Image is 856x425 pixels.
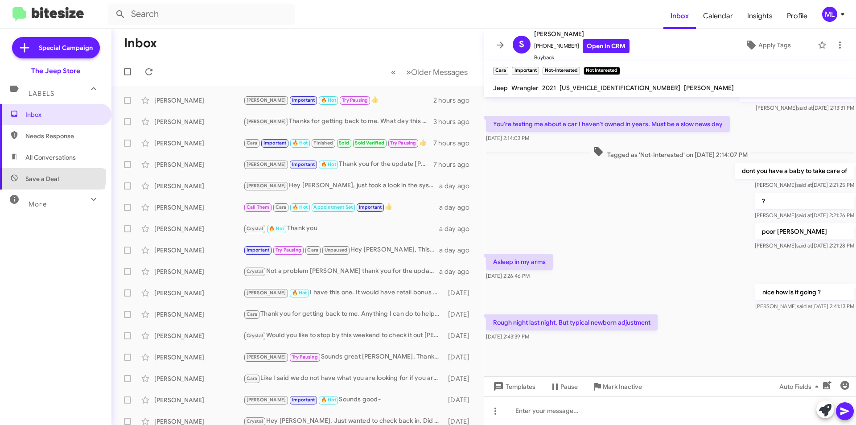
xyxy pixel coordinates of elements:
[313,140,333,146] span: Finished
[797,303,812,309] span: said at
[411,67,468,77] span: Older Messages
[755,242,854,249] span: [PERSON_NAME] [DATE] 2:21:28 PM
[439,182,477,190] div: a day ago
[243,116,433,127] div: Thanks for getting back to me. What day this week works for an appraisal?
[756,104,854,111] span: [PERSON_NAME] [DATE] 2:13:31 PM
[247,97,286,103] span: [PERSON_NAME]
[444,374,477,383] div: [DATE]
[391,66,396,78] span: «
[269,226,284,231] span: 🔥 Hot
[796,182,812,188] span: said at
[444,310,477,319] div: [DATE]
[390,140,416,146] span: Try Pausing
[247,161,286,167] span: [PERSON_NAME]
[154,203,243,212] div: [PERSON_NAME]
[154,117,243,126] div: [PERSON_NAME]
[243,373,444,384] div: Like I said we do not have what you are looking for if you are only open to the 4xe wranglers. If...
[584,67,620,75] small: Not Interested
[276,204,287,210] span: Cara
[31,66,80,75] div: The Jeep Store
[247,226,263,231] span: Crystal
[822,7,837,22] div: ML
[108,4,295,25] input: Search
[663,3,696,29] a: Inbox
[542,84,556,92] span: 2021
[433,117,477,126] div: 3 hours ago
[493,84,508,92] span: Jeep
[359,204,382,210] span: Important
[25,110,101,119] span: Inbox
[154,160,243,169] div: [PERSON_NAME]
[154,353,243,362] div: [PERSON_NAME]
[755,303,854,309] span: [PERSON_NAME] [DATE] 2:41:13 PM
[292,161,315,167] span: Important
[444,289,477,297] div: [DATE]
[696,3,740,29] a: Calendar
[154,267,243,276] div: [PERSON_NAME]
[292,354,318,360] span: Try Pausing
[780,3,815,29] a: Profile
[243,181,439,191] div: Hey [PERSON_NAME], just took a look in the system and based on the vin with the history and the c...
[439,224,477,233] div: a day ago
[735,163,854,179] p: dont you have a baby to take care of
[342,97,368,103] span: Try Pausing
[247,204,270,210] span: Call Them
[243,202,439,212] div: 👍
[511,84,539,92] span: Wrangler
[560,379,578,395] span: Pause
[154,96,243,105] div: [PERSON_NAME]
[433,160,477,169] div: 7 hours ago
[543,379,585,395] button: Pause
[797,104,813,111] span: said at
[444,331,477,340] div: [DATE]
[154,396,243,404] div: [PERSON_NAME]
[444,353,477,362] div: [DATE]
[519,37,524,52] span: S
[243,309,444,319] div: Thank you for getting back to me. Anything I can do to help move forward with a purchase?
[29,200,47,208] span: More
[433,96,477,105] div: 2 hours ago
[25,174,59,183] span: Save a Deal
[486,254,553,270] p: Asleep in my arms
[247,375,258,381] span: Cara
[439,246,477,255] div: a day ago
[154,139,243,148] div: [PERSON_NAME]
[486,272,530,279] span: [DATE] 2:26:46 PM
[154,246,243,255] div: [PERSON_NAME]
[292,204,308,210] span: 🔥 Hot
[585,379,649,395] button: Mark Inactive
[307,247,318,253] span: Cara
[154,224,243,233] div: [PERSON_NAME]
[534,53,630,62] span: Buyback
[740,3,780,29] a: Insights
[491,379,535,395] span: Templates
[247,140,258,146] span: Cara
[25,132,101,140] span: Needs Response
[758,37,791,53] span: Apply Tags
[796,212,812,219] span: said at
[543,67,580,75] small: Not-Interested
[433,139,477,148] div: 7 hours ago
[534,39,630,53] span: [PHONE_NUMBER]
[154,289,243,297] div: [PERSON_NAME]
[406,66,411,78] span: »
[484,379,543,395] button: Templates
[247,311,258,317] span: Cara
[243,138,433,148] div: 👍
[779,379,822,395] span: Auto Fields
[386,63,473,81] nav: Page navigation example
[815,7,846,22] button: ML
[755,212,854,219] span: [PERSON_NAME] [DATE] 2:21:26 PM
[243,288,444,298] div: I have this one. It would have retail bonus cash for $2,250. Out price would be $44,480. LINK TO ...
[247,247,270,253] span: Important
[247,290,286,296] span: [PERSON_NAME]
[243,245,439,255] div: Hey [PERSON_NAME], This is [PERSON_NAME] lefthand sales manager at the jeep store. Hope you are w...
[439,267,477,276] div: a day ago
[355,140,384,146] span: Sold Verified
[25,153,76,162] span: All Conversations
[560,84,680,92] span: [US_VEHICLE_IDENTIFICATION_NUMBER]
[29,90,54,98] span: Labels
[154,331,243,340] div: [PERSON_NAME]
